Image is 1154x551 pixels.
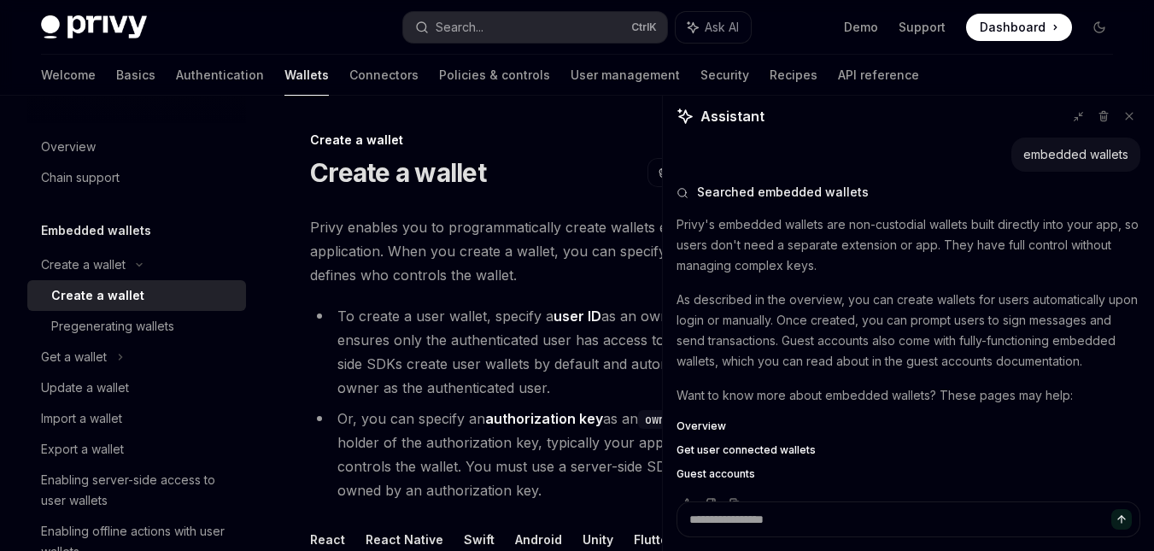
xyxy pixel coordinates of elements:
[41,220,151,241] h5: Embedded wallets
[677,419,726,433] span: Overview
[677,443,816,457] span: Get user connected wallets
[677,290,1140,372] p: As described in the overview, you can create wallets for users automatically upon login or manual...
[554,308,601,325] strong: user ID
[700,106,764,126] span: Assistant
[349,55,419,96] a: Connectors
[677,467,755,481] span: Guest accounts
[677,419,1140,433] a: Overview
[41,55,96,96] a: Welcome
[676,12,751,43] button: Ask AI
[310,132,823,149] div: Create a wallet
[51,316,174,337] div: Pregenerating wallets
[41,255,126,275] div: Create a wallet
[485,410,603,427] strong: authorization key
[41,347,107,367] div: Get a wallet
[705,19,739,36] span: Ask AI
[677,184,1140,201] button: Searched embedded wallets
[41,378,129,398] div: Update a wallet
[27,132,246,162] a: Overview
[697,184,869,201] span: Searched embedded wallets
[27,372,246,403] a: Update a wallet
[310,215,823,287] span: Privy enables you to programmatically create wallets embedded within your application. When you c...
[310,304,823,400] li: To create a user wallet, specify a as an owner of the wallet. This ensures only the authenticated...
[41,470,236,511] div: Enabling server-side access to user wallets
[647,158,794,187] button: Open in ChatGPT
[41,167,120,188] div: Chain support
[27,311,246,342] a: Pregenerating wallets
[51,285,144,306] div: Create a wallet
[310,407,823,502] li: Or, you can specify an as an on a wallet. The holder of the authorization key, typically your app...
[677,443,1140,457] a: Get user connected wallets
[980,19,1046,36] span: Dashboard
[116,55,155,96] a: Basics
[284,55,329,96] a: Wallets
[436,17,483,38] div: Search...
[439,55,550,96] a: Policies & controls
[677,214,1140,276] p: Privy's embedded wallets are non-custodial wallets built directly into your app, so users don't n...
[27,162,246,193] a: Chain support
[899,19,946,36] a: Support
[838,55,919,96] a: API reference
[770,55,817,96] a: Recipes
[27,280,246,311] a: Create a wallet
[1111,509,1132,530] button: Send message
[1086,14,1113,41] button: Toggle dark mode
[631,21,657,34] span: Ctrl K
[41,408,122,429] div: Import a wallet
[27,403,246,434] a: Import a wallet
[700,55,749,96] a: Security
[41,15,147,39] img: dark logo
[844,19,878,36] a: Demo
[677,467,1140,481] a: Guest accounts
[571,55,680,96] a: User management
[41,137,96,157] div: Overview
[176,55,264,96] a: Authentication
[677,385,1140,406] p: Want to know more about embedded wallets? These pages may help:
[310,157,486,188] h1: Create a wallet
[27,434,246,465] a: Export a wallet
[403,12,668,43] button: Search...CtrlK
[638,410,686,429] code: owner
[1023,146,1128,163] div: embedded wallets
[41,439,124,460] div: Export a wallet
[27,465,246,516] a: Enabling server-side access to user wallets
[966,14,1072,41] a: Dashboard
